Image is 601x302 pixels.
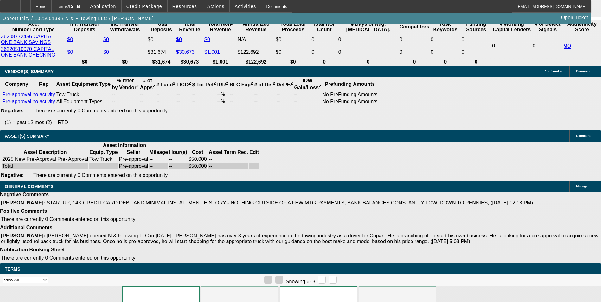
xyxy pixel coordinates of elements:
span: ASSET(S) SUMMARY [5,134,49,139]
b: Mileage [149,149,168,155]
a: 36220510070 CAPITAL ONE BANK CHECKING [1,47,55,58]
span: Resources [172,4,197,9]
a: $1,001 [204,49,220,55]
td: $0 [275,46,310,58]
sup: 2 [153,84,155,88]
th: Competitors [399,21,430,33]
th: 0 [430,59,460,65]
td: $0 [275,34,310,46]
td: -- [176,98,191,105]
sup: 2 [251,81,253,85]
a: Pre-approval [2,99,31,104]
td: -- [294,91,321,98]
span: STARTUP; 14K CREDIT CARD DEBT AND MINIMAL INSTALLMENT HISTORY - NOTHING OUTSIDE OF A FEW MTG PAYM... [47,200,533,205]
sup: 2 [189,81,191,85]
td: -- [192,91,216,98]
td: Tow Truck [89,156,118,162]
td: -- [112,98,139,105]
th: $0 [103,59,147,65]
span: [PERSON_NAME] opened N & F Towing LLC in [DATE]. [PERSON_NAME] has over 3 years of experience in ... [1,233,598,244]
td: -- [140,98,155,105]
b: # of Apps [140,78,155,90]
td: --% [217,98,228,105]
th: Annualized Revenue [237,21,275,33]
span: GENERAL COMMENTS [5,184,54,189]
b: $ Tot Ref [192,82,216,87]
td: -- [276,98,293,105]
td: Tow Truck [56,91,111,98]
span: VENDOR(S) SUMMARY [5,69,54,74]
td: -- [149,163,168,169]
th: $30,673 [176,59,203,65]
b: Asset Equipment Type [56,81,111,87]
td: -- [156,98,176,105]
td: -- [192,98,216,105]
td: -- [294,98,321,105]
th: Acc. Number and Type [1,21,66,33]
b: % refer by Vendor [112,78,139,90]
div: No PreFunding Amounts [322,92,377,98]
a: $0 [103,49,109,55]
td: -- [169,156,188,162]
b: Asset Description [24,149,67,155]
a: $0 [67,37,73,42]
b: IDW Gain/Loss [294,78,321,90]
sup: 2 [136,84,138,88]
b: [PERSON_NAME]: [1,200,45,205]
sup: 2 [273,81,275,85]
b: Asset Information [103,142,146,148]
th: Int. Transfer Deposits [67,21,102,33]
b: FICO [176,82,191,87]
b: Seller [127,149,141,155]
th: 0 [311,59,337,65]
th: Total Loan Proceeds [275,21,310,33]
button: Actions [202,0,229,12]
span: Terms [5,267,20,272]
sup: 2 [291,81,293,85]
th: Total Non-Revenue [204,21,237,33]
a: 90 [564,42,571,49]
a: 36208772456 CAPITAL ONE BANK SAVINGS [1,34,54,45]
th: Edit [249,149,259,155]
th: Funding Sources [461,21,491,33]
td: -- [229,98,253,105]
span: Add Vendor [544,70,562,73]
td: -- [276,91,293,98]
span: Credit Package [126,4,162,9]
div: $122,692 [238,49,275,55]
td: All Equipment Types [56,98,111,105]
b: Hour(s) [169,149,187,155]
td: $50,000 [188,163,207,169]
th: Risk Keywords [430,21,460,33]
div: Total [2,163,88,169]
td: -- [140,91,155,98]
th: $0 [67,59,102,65]
td: -- [156,91,176,98]
button: Application [85,0,121,12]
b: [PERSON_NAME]: [1,233,45,238]
span: There are currently 0 Comments entered on this opportunity [33,108,168,113]
a: Pre-approval [2,92,31,97]
td: 0 [532,34,563,58]
td: -- [208,163,248,169]
b: # Fund [156,82,175,87]
th: Authenticity Score [564,21,600,33]
b: Cost [192,149,203,155]
p: (1) = past 12 mos (2) = RTD [5,120,601,125]
td: $0 [147,34,175,46]
span: Comment [576,134,591,138]
td: 0 [399,46,430,58]
span: Manage [576,185,588,188]
sup: 2 [226,81,228,85]
td: 0 [399,34,430,46]
span: 0 [492,43,495,48]
td: -- [176,91,191,98]
td: -- [254,91,276,98]
td: 0 [311,34,337,46]
td: Pre-approval [119,156,149,162]
td: -- [208,156,248,162]
span: Showing 6- 3 [286,279,315,284]
b: Asset Term Rec. [209,149,248,155]
td: -- [149,156,168,162]
a: no activity [33,92,55,97]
